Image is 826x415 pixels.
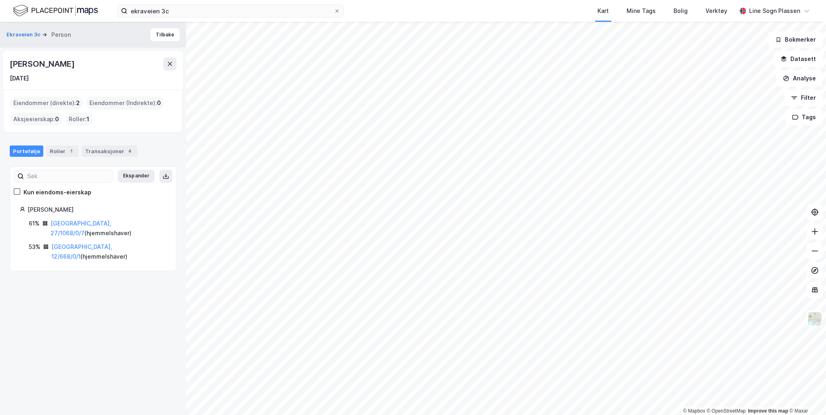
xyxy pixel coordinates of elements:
[127,5,334,17] input: Søk på adresse, matrikkel, gårdeiere, leietakere eller personer
[10,57,76,70] div: [PERSON_NAME]
[13,4,98,18] img: logo.f888ab2527a4732fd821a326f86c7f29.svg
[66,113,93,126] div: Roller :
[683,408,705,414] a: Mapbox
[707,408,746,414] a: OpenStreetMap
[6,31,42,39] button: Ekraveien 3c
[28,205,166,215] div: [PERSON_NAME]
[807,311,822,327] img: Z
[87,114,89,124] span: 1
[29,219,40,228] div: 61%
[47,145,78,157] div: Roller
[10,74,29,83] div: [DATE]
[784,90,823,106] button: Filter
[748,408,788,414] a: Improve this map
[157,98,161,108] span: 0
[705,6,727,16] div: Verktøy
[51,243,112,260] a: [GEOGRAPHIC_DATA], 12/668/0/1
[82,145,137,157] div: Transaksjoner
[23,187,91,197] div: Kun eiendoms-eierskap
[126,147,134,155] div: 4
[51,30,71,40] div: Person
[10,97,83,110] div: Eiendommer (direkte) :
[674,6,688,16] div: Bolig
[597,6,609,16] div: Kart
[29,242,40,252] div: 53%
[118,170,155,183] button: Ekspander
[786,376,826,415] div: Kontrollprogram for chat
[150,28,180,41] button: Tilbake
[10,113,62,126] div: Aksjeeierskap :
[786,376,826,415] iframe: Chat Widget
[51,219,166,238] div: ( hjemmelshaver )
[55,114,59,124] span: 0
[51,220,111,236] a: [GEOGRAPHIC_DATA], 27/1068/0/7
[10,145,43,157] div: Portefølje
[67,147,75,155] div: 1
[76,98,80,108] span: 2
[776,70,823,86] button: Analyse
[768,32,823,48] button: Bokmerker
[785,109,823,125] button: Tags
[749,6,800,16] div: Line Sogn Plassen
[51,242,166,261] div: ( hjemmelshaver )
[627,6,656,16] div: Mine Tags
[773,51,823,67] button: Datasett
[24,170,112,182] input: Søk
[86,97,164,110] div: Eiendommer (Indirekte) :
